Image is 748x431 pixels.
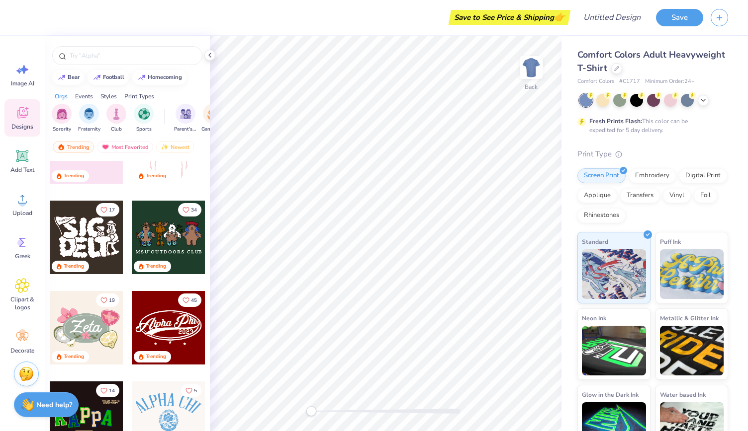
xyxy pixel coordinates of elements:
button: Like [96,384,119,397]
div: Styles [100,92,117,101]
img: newest.gif [161,144,169,150]
span: 5 [194,388,197,393]
img: Metallic & Glitter Ink [660,326,724,375]
img: trend_line.gif [58,74,66,80]
div: Back [525,82,538,91]
span: Fraternity [78,126,100,133]
button: homecoming [132,70,187,85]
div: filter for Fraternity [78,104,100,133]
div: Screen Print [577,168,626,183]
strong: Need help? [36,400,72,410]
div: filter for Parent's Weekend [174,104,197,133]
img: trend_line.gif [93,74,101,80]
button: Save [656,9,703,26]
div: Rhinestones [577,208,626,223]
strong: Fresh Prints Flash: [589,117,642,125]
img: Parent's Weekend Image [180,108,191,120]
span: Sorority [53,126,71,133]
div: Newest [156,141,194,153]
div: Trending [64,353,84,360]
div: Embroidery [629,168,676,183]
span: 45 [191,298,197,303]
span: Metallic & Glitter Ink [660,313,719,323]
span: Upload [12,209,32,217]
button: filter button [52,104,72,133]
img: Sorority Image [56,108,68,120]
span: Puff Ink [660,236,681,247]
img: Standard [582,249,646,299]
div: Print Type [577,148,728,160]
div: football [103,74,124,80]
div: Accessibility label [306,406,316,416]
img: Club Image [111,108,122,120]
div: Transfers [620,188,660,203]
span: Sports [136,126,152,133]
button: filter button [134,104,154,133]
button: Like [181,384,201,397]
div: filter for Sorority [52,104,72,133]
span: 👉 [554,11,565,23]
input: Try "Alpha" [69,51,196,61]
span: Water based Ink [660,389,706,400]
span: Decorate [10,347,34,355]
input: Untitled Design [575,7,649,27]
span: Comfort Colors Adult Heavyweight T-Shirt [577,49,725,74]
span: Minimum Order: 24 + [645,77,695,86]
span: Glow in the Dark Ink [582,389,639,400]
img: Fraternity Image [84,108,94,120]
button: filter button [174,104,197,133]
span: 19 [109,298,115,303]
div: Most Favorited [97,141,153,153]
div: Save to See Price & Shipping [451,10,568,25]
img: Puff Ink [660,249,724,299]
div: Trending [146,353,166,360]
button: filter button [201,104,224,133]
div: Trending [53,141,94,153]
span: 14 [109,388,115,393]
div: Foil [694,188,717,203]
div: Events [75,92,93,101]
span: Standard [582,236,608,247]
div: Orgs [55,92,68,101]
button: bear [52,70,84,85]
span: 34 [191,208,197,213]
span: 17 [109,208,115,213]
div: This color can be expedited for 5 day delivery. [589,117,712,135]
button: filter button [78,104,100,133]
span: Designs [11,123,33,131]
img: Sports Image [138,108,150,120]
img: trending.gif [57,144,65,150]
button: football [88,70,129,85]
button: Like [96,293,119,307]
span: Game Day [201,126,224,133]
span: Greek [15,252,30,260]
div: homecoming [148,74,182,80]
div: Trending [64,172,84,180]
span: Clipart & logos [6,295,39,311]
div: Trending [146,263,166,270]
span: Club [111,126,122,133]
span: # C1717 [619,77,640,86]
span: Add Text [10,166,34,174]
span: Image AI [11,79,34,87]
span: Neon Ink [582,313,606,323]
div: Vinyl [663,188,691,203]
div: filter for Sports [134,104,154,133]
div: Digital Print [679,168,727,183]
span: Comfort Colors [577,77,614,86]
span: Parent's Weekend [174,126,197,133]
div: filter for Club [106,104,126,133]
button: filter button [106,104,126,133]
img: Back [521,58,541,77]
img: Neon Ink [582,326,646,375]
div: filter for Game Day [201,104,224,133]
button: Like [96,203,119,216]
div: Trending [146,172,166,180]
div: Applique [577,188,617,203]
img: trend_line.gif [138,74,146,80]
img: Game Day Image [207,108,219,120]
div: Print Types [124,92,154,101]
img: most_fav.gif [101,144,109,150]
button: Like [178,203,201,216]
div: Trending [64,263,84,270]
